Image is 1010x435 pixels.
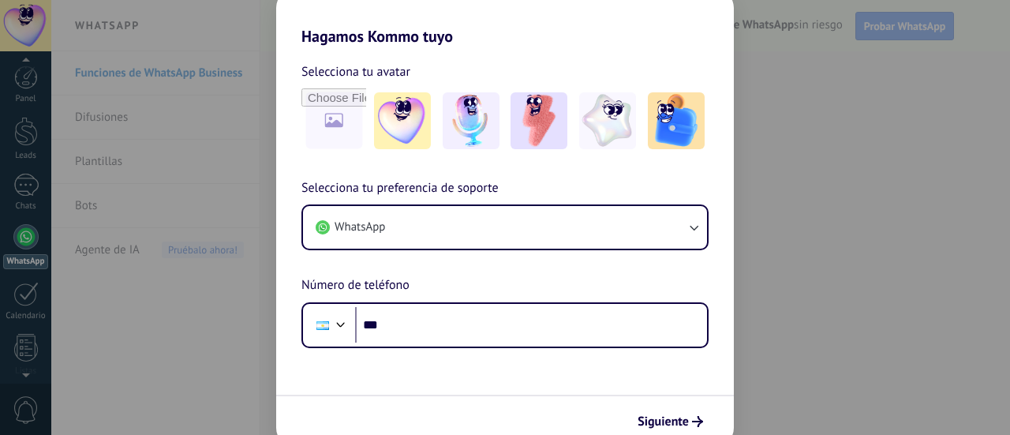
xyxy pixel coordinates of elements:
img: -4.jpeg [579,92,636,149]
span: Número de teléfono [301,276,410,296]
span: Selecciona tu preferencia de soporte [301,178,499,199]
img: -1.jpeg [374,92,431,149]
span: Selecciona tu avatar [301,62,410,82]
div: Argentina: + 54 [308,309,338,342]
span: Siguiente [638,416,689,427]
img: -3.jpeg [511,92,567,149]
button: WhatsApp [303,206,707,249]
img: -5.jpeg [648,92,705,149]
button: Siguiente [630,408,710,435]
img: -2.jpeg [443,92,499,149]
span: WhatsApp [335,219,385,235]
